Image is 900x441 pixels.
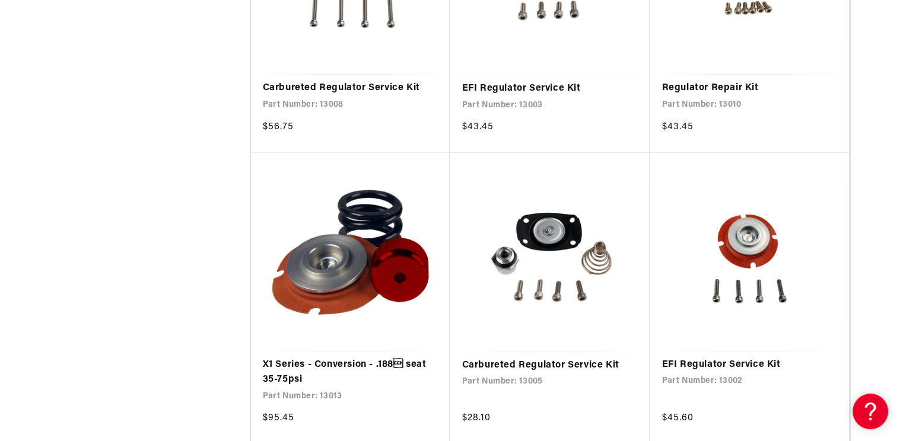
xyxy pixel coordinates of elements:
a: EFI Regulator Service Kit [662,357,837,373]
a: Carbureted Regulator Service Kit [462,358,638,373]
a: X1 Series - Conversion - .188 seat 35-75psi [263,357,438,388]
a: Carbureted Regulator Service Kit [263,81,438,96]
a: EFI Regulator Service Kit [462,81,638,97]
a: Regulator Repair Kit [662,81,837,96]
